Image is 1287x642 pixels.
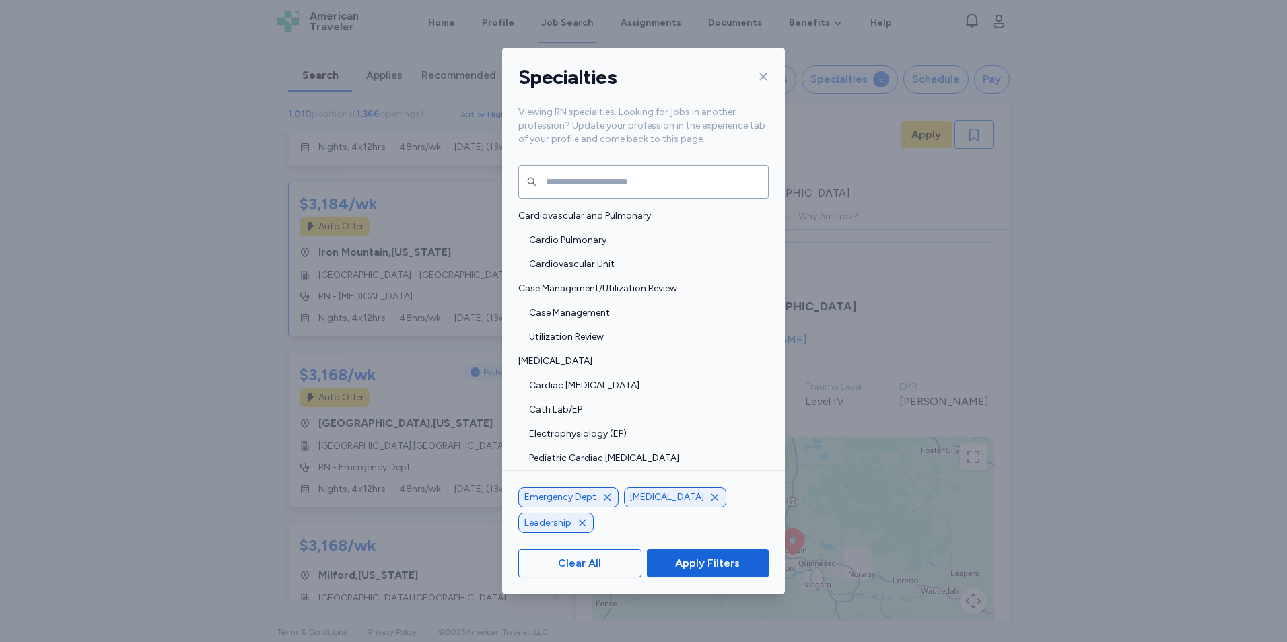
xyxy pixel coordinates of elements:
span: Electrophysiology (EP) [529,427,761,441]
div: Viewing RN specialties. Looking for jobs in another profession? Update your profession in the exp... [502,106,785,162]
span: Cardio Pulmonary [529,234,761,247]
span: Case Management/Utilization Review [518,282,761,295]
span: Cardiovascular and Pulmonary [518,209,761,223]
button: Apply Filters [647,549,769,577]
span: Cath Lab/EP [529,403,761,417]
span: Utilization Review [529,330,761,344]
span: Pediatric Cardiac [MEDICAL_DATA] [529,452,761,465]
span: [MEDICAL_DATA] [630,491,704,504]
span: Apply Filters [675,555,740,571]
span: Clear All [558,555,601,571]
span: Emergency Dept [524,491,596,504]
span: Leadership [524,516,571,530]
span: [MEDICAL_DATA] [518,355,761,368]
span: Cardiac [MEDICAL_DATA] [529,379,761,392]
button: Clear All [518,549,641,577]
span: Case Management [529,306,761,320]
h1: Specialties [518,65,617,90]
span: Cardiovascular Unit [529,258,761,271]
